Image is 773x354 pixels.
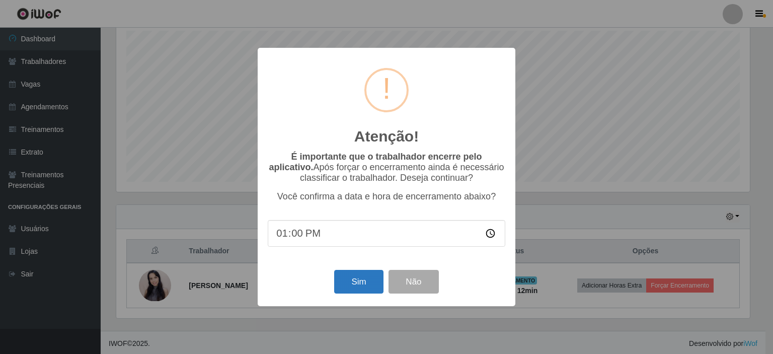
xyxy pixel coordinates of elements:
[354,127,419,146] h2: Atenção!
[268,152,505,183] p: Após forçar o encerramento ainda é necessário classificar o trabalhador. Deseja continuar?
[269,152,482,172] b: É importante que o trabalhador encerre pelo aplicativo.
[268,191,505,202] p: Você confirma a data e hora de encerramento abaixo?
[389,270,438,294] button: Não
[334,270,383,294] button: Sim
